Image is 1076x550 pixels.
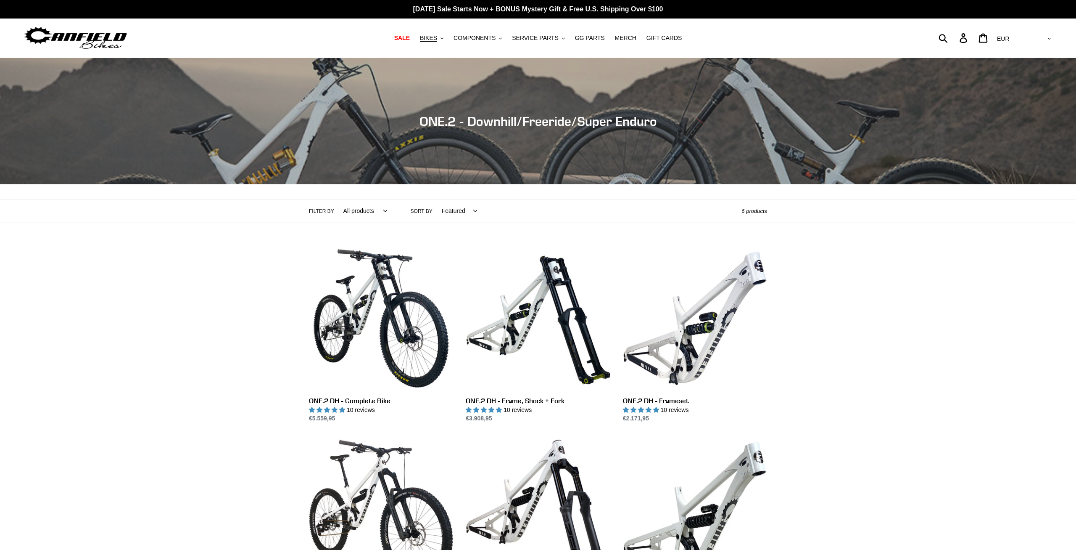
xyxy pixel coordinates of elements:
span: GG PARTS [575,35,605,42]
button: COMPONENTS [449,32,506,44]
input: Search [943,29,965,47]
a: GG PARTS [571,32,609,44]
a: GIFT CARDS [642,32,686,44]
a: MERCH [611,32,641,44]
span: SALE [394,35,410,42]
label: Sort by [411,207,433,215]
span: BIKES [420,35,437,42]
button: BIKES [416,32,448,44]
label: Filter by [309,207,334,215]
span: COMPONENTS [454,35,496,42]
span: ONE.2 - Downhill/Freeride/Super Enduro [419,114,657,129]
button: SERVICE PARTS [508,32,569,44]
a: SALE [390,32,414,44]
span: SERVICE PARTS [512,35,558,42]
span: GIFT CARDS [646,35,682,42]
span: 6 products [741,208,767,214]
span: MERCH [615,35,636,42]
img: Canfield Bikes [23,25,128,51]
